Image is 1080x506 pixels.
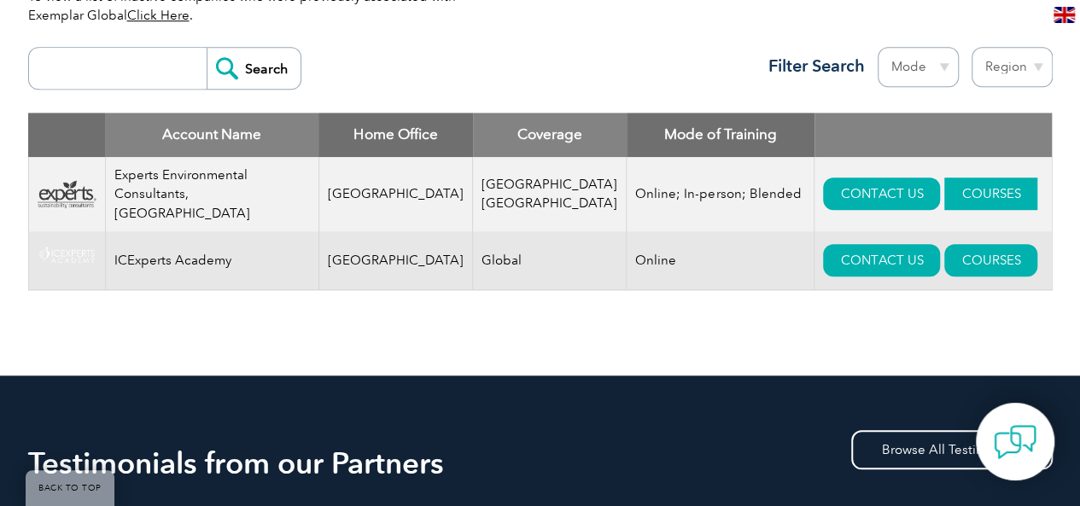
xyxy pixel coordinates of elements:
[758,55,865,77] h3: Filter Search
[105,113,318,157] th: Account Name: activate to sort column descending
[105,231,318,290] td: ICExperts Academy
[28,450,1053,477] h2: Testimonials from our Partners
[473,157,627,232] td: [GEOGRAPHIC_DATA] [GEOGRAPHIC_DATA]
[318,231,473,290] td: [GEOGRAPHIC_DATA]
[823,177,940,210] a: CONTACT US
[207,48,301,89] input: Search
[105,157,318,232] td: Experts Environmental Consultants, [GEOGRAPHIC_DATA]
[823,244,940,276] a: CONTACT US
[627,157,814,232] td: Online; In-person; Blended
[473,113,627,157] th: Coverage: activate to sort column ascending
[473,231,627,290] td: Global
[127,8,190,23] a: Click Here
[814,113,1052,157] th: : activate to sort column ascending
[38,180,96,208] img: 76c62400-dc49-ea11-a812-000d3a7940d5-logo.png
[944,244,1037,276] a: COURSES
[944,177,1037,210] a: COURSES
[994,421,1036,463] img: contact-chat.png
[627,113,814,157] th: Mode of Training: activate to sort column ascending
[1054,7,1075,23] img: en
[318,113,473,157] th: Home Office: activate to sort column ascending
[318,157,473,232] td: [GEOGRAPHIC_DATA]
[26,470,114,506] a: BACK TO TOP
[851,430,1053,469] a: Browse All Testimonials
[627,231,814,290] td: Online
[38,244,96,276] img: 2bff5172-5738-eb11-a813-000d3a79722d-logo.png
